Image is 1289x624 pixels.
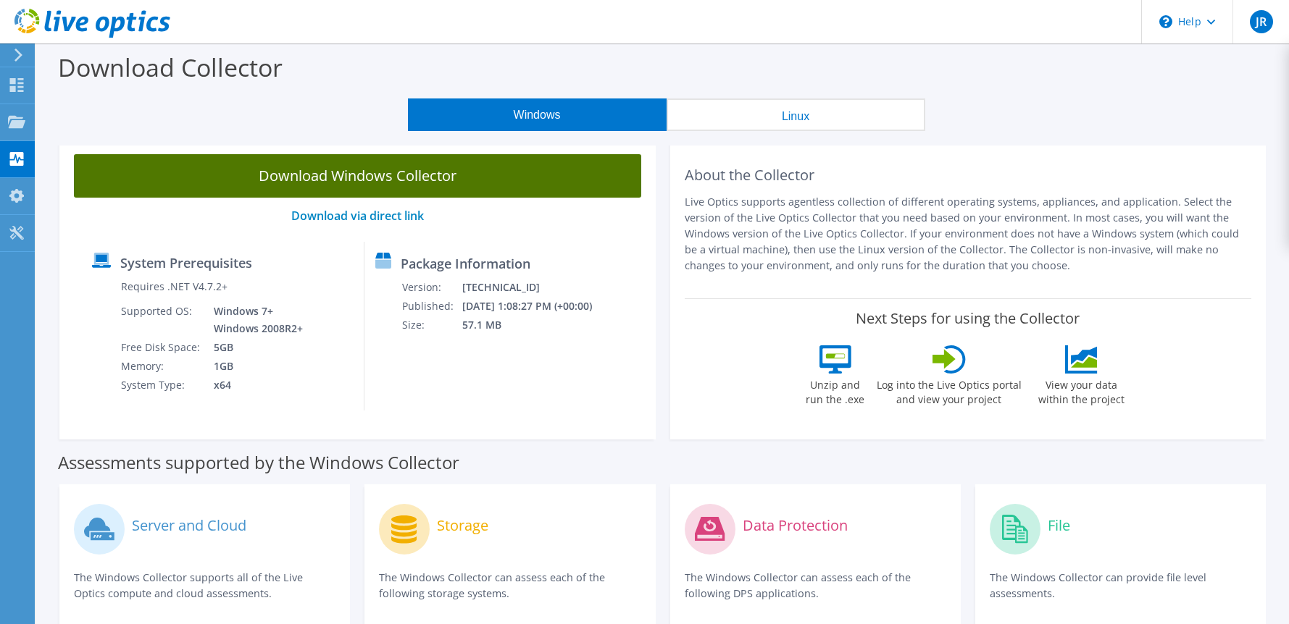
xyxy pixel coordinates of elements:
button: Windows [408,98,667,131]
p: The Windows Collector can assess each of the following DPS applications. [685,570,946,602]
label: Data Protection [743,518,848,533]
td: 57.1 MB [462,316,612,334]
label: Requires .NET V4.7.2+ [121,279,228,294]
td: [DATE] 1:08:27 PM (+00:00) [462,297,612,316]
button: Linux [667,98,925,131]
label: Storage [437,518,488,533]
label: System Prerequisites [120,256,252,270]
label: Package Information [401,256,530,271]
td: Published: [401,297,462,316]
label: Next Steps for using the Collector [856,310,1080,327]
p: The Windows Collector supports all of the Live Optics compute and cloud assessments. [74,570,335,602]
td: 1GB [203,357,306,376]
label: Log into the Live Optics portal and view your project [876,374,1022,407]
td: 5GB [203,338,306,357]
td: Version: [401,278,462,297]
p: The Windows Collector can assess each of the following storage systems. [379,570,641,602]
td: Size: [401,316,462,334]
a: Download Windows Collector [74,154,641,198]
label: File [1048,518,1070,533]
p: Live Optics supports agentless collection of different operating systems, appliances, and applica... [685,194,1252,274]
td: System Type: [120,376,203,395]
span: JR [1250,10,1273,33]
h2: About the Collector [685,166,1252,184]
label: Assessments supported by the Windows Collector [58,455,459,470]
td: Supported OS: [120,302,203,338]
td: [TECHNICAL_ID] [462,278,612,297]
label: Download Collector [58,51,283,84]
label: View your data within the project [1030,374,1134,407]
td: Free Disk Space: [120,338,203,357]
td: x64 [203,376,306,395]
label: Unzip and run the .exe [802,374,869,407]
label: Server and Cloud [132,518,246,533]
td: Memory: [120,357,203,376]
svg: \n [1159,15,1172,28]
p: The Windows Collector can provide file level assessments. [990,570,1251,602]
td: Windows 7+ Windows 2008R2+ [203,302,306,338]
a: Download via direct link [291,208,424,224]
